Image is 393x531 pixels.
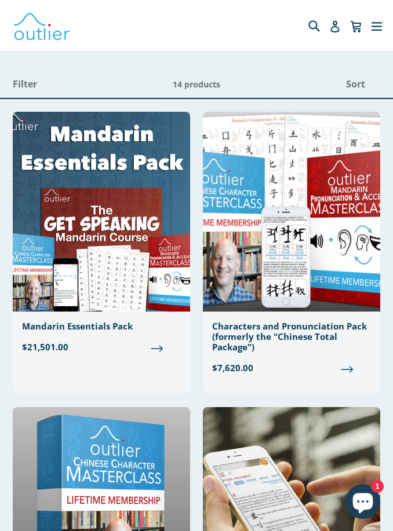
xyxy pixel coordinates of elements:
div: Mandarin Essentials Pack [22,321,181,331]
inbox-online-store-chat: Shopify online store chat [342,484,384,522]
img: Chinese Total Package Outlier Linguistics [203,112,380,312]
div: Characters and Pronunciation Pack (formerly the "Chinese Total Package") [212,321,371,352]
span: 14 products [173,79,220,90]
span: $21,501.00 [22,340,181,354]
span: $7,620.00 [212,361,371,375]
img: Mandarin Essentials Pack [13,112,190,312]
img: Outlier Linguistics [13,9,71,42]
a: Characters and Pronunciation Pack (formerly the "Chinese Total Package") $7,620.00 [203,112,380,384]
a: Mandarin Essentials Pack $21,501.00 [13,112,190,363]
